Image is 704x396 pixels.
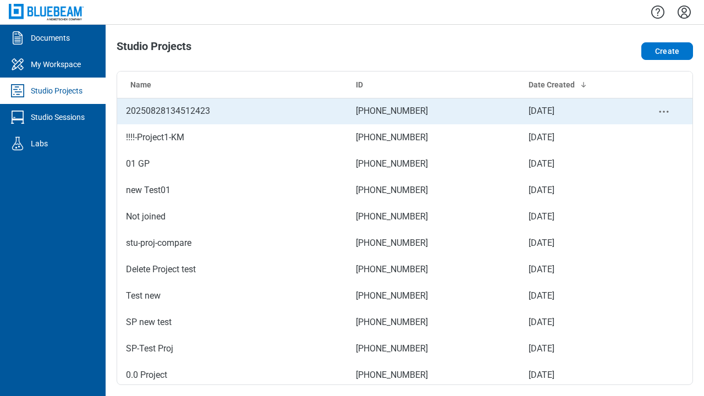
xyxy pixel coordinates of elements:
[520,256,635,283] td: [DATE]
[117,151,347,177] td: 01 GP
[31,138,48,149] div: Labs
[520,283,635,309] td: [DATE]
[117,283,347,309] td: Test new
[520,362,635,388] td: [DATE]
[31,32,70,43] div: Documents
[9,135,26,152] svg: Labs
[520,335,635,362] td: [DATE]
[347,98,520,124] td: [PHONE_NUMBER]
[347,256,520,283] td: [PHONE_NUMBER]
[9,108,26,126] svg: Studio Sessions
[675,3,693,21] button: Settings
[347,283,520,309] td: [PHONE_NUMBER]
[347,362,520,388] td: [PHONE_NUMBER]
[117,335,347,362] td: SP-Test Proj
[520,204,635,230] td: [DATE]
[130,79,338,90] div: Name
[117,124,347,151] td: !!!!-Project1-KM
[529,79,626,90] div: Date Created
[520,177,635,204] td: [DATE]
[117,40,191,58] h1: Studio Projects
[117,309,347,335] td: SP new test
[520,151,635,177] td: [DATE]
[520,124,635,151] td: [DATE]
[347,230,520,256] td: [PHONE_NUMBER]
[31,59,81,70] div: My Workspace
[356,79,511,90] div: ID
[347,309,520,335] td: [PHONE_NUMBER]
[347,177,520,204] td: [PHONE_NUMBER]
[347,335,520,362] td: [PHONE_NUMBER]
[9,29,26,47] svg: Documents
[117,98,347,124] td: 20250828134512423
[117,177,347,204] td: new Test01
[31,85,82,96] div: Studio Projects
[347,204,520,230] td: [PHONE_NUMBER]
[347,151,520,177] td: [PHONE_NUMBER]
[31,112,85,123] div: Studio Sessions
[117,362,347,388] td: 0.0 Project
[117,230,347,256] td: stu-proj-compare
[9,82,26,100] svg: Studio Projects
[641,42,693,60] button: Create
[9,56,26,73] svg: My Workspace
[117,204,347,230] td: Not joined
[347,124,520,151] td: [PHONE_NUMBER]
[9,4,84,20] img: Bluebeam, Inc.
[657,105,670,118] button: project-actions-menu
[520,309,635,335] td: [DATE]
[520,98,635,124] td: [DATE]
[117,256,347,283] td: Delete Project test
[520,230,635,256] td: [DATE]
